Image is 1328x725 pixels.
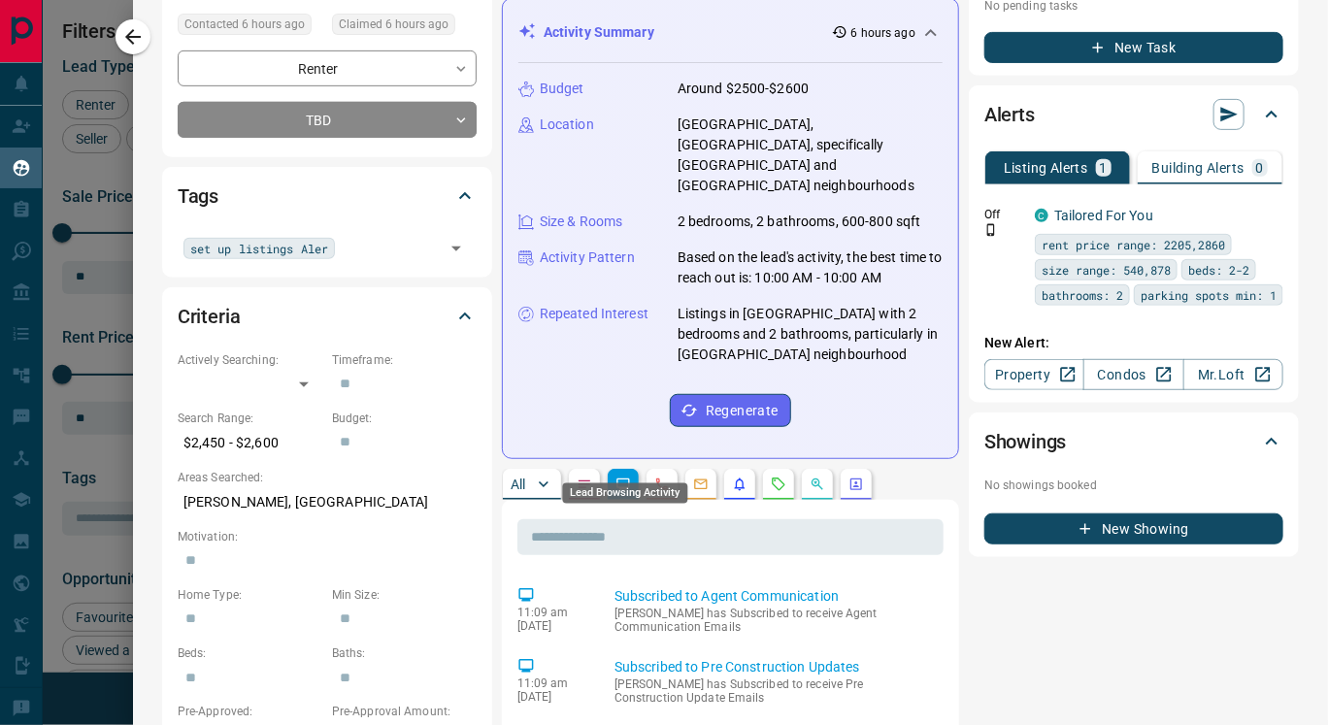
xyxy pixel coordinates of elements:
svg: Listing Alerts [732,477,747,492]
p: 0 [1256,161,1264,175]
p: Around $2500-$2600 [678,79,809,99]
div: Tags [178,173,477,219]
svg: Requests [771,477,786,492]
p: 2 bedrooms, 2 bathrooms, 600-800 sqft [678,212,921,232]
a: Condos [1083,359,1183,390]
p: Activity Summary [544,22,654,43]
a: Property [984,359,1084,390]
p: New Alert: [984,333,1283,353]
div: TBD [178,102,477,138]
a: Mr.Loft [1183,359,1283,390]
p: Beds: [178,644,322,662]
p: Off [984,206,1023,223]
p: Activity Pattern [540,247,635,268]
p: Home Type: [178,586,322,604]
div: Activity Summary6 hours ago [518,15,943,50]
h2: Showings [984,426,1067,457]
p: Building Alerts [1152,161,1245,175]
span: beds: 2-2 [1188,260,1249,280]
p: Listing Alerts [1004,161,1088,175]
div: condos.ca [1035,209,1048,222]
p: Timeframe: [332,351,477,369]
div: Renter [178,50,477,86]
div: Mon Sep 15 2025 [332,14,477,41]
svg: Push Notification Only [984,223,998,237]
p: 11:09 am [517,676,585,690]
h2: Tags [178,181,218,212]
p: Search Range: [178,410,322,427]
p: Subscribed to Pre Construction Updates [614,657,936,677]
span: parking spots min: 1 [1141,285,1277,305]
p: No showings booked [984,477,1283,494]
span: Contacted 6 hours ago [184,15,305,34]
button: New Task [984,32,1283,63]
svg: Agent Actions [848,477,864,492]
span: Claimed 6 hours ago [339,15,448,34]
p: Budget: [332,410,477,427]
span: rent price range: 2205,2860 [1042,235,1225,254]
p: 6 hours ago [851,24,915,42]
button: New Showing [984,513,1283,544]
p: All [511,478,526,491]
p: [PERSON_NAME], [GEOGRAPHIC_DATA] [178,486,477,518]
svg: Emails [693,477,709,492]
p: Actively Searching: [178,351,322,369]
h2: Alerts [984,99,1035,130]
div: Mon Sep 15 2025 [178,14,322,41]
p: 11:09 am [517,606,585,619]
p: Min Size: [332,586,477,604]
div: Lead Browsing Activity [563,483,688,504]
h2: Criteria [178,301,241,332]
button: Open [443,235,470,262]
p: Budget [540,79,584,99]
p: Pre-Approved: [178,703,322,720]
button: Regenerate [670,394,791,427]
p: Location [540,115,594,135]
div: Alerts [984,91,1283,138]
span: size range: 540,878 [1042,260,1171,280]
p: [DATE] [517,690,585,704]
p: [PERSON_NAME] has Subscribed to receive Pre Construction Update Emails [614,677,936,705]
span: set up listings Aler [190,239,328,258]
p: [PERSON_NAME] has Subscribed to receive Agent Communication Emails [614,607,936,634]
p: Pre-Approval Amount: [332,703,477,720]
p: Repeated Interest [540,304,648,324]
svg: Opportunities [810,477,825,492]
p: Based on the lead's activity, the best time to reach out is: 10:00 AM - 10:00 AM [678,247,943,288]
p: $2,450 - $2,600 [178,427,322,459]
span: bathrooms: 2 [1042,285,1123,305]
p: Motivation: [178,528,477,545]
p: Areas Searched: [178,469,477,486]
p: 1 [1100,161,1108,175]
p: [GEOGRAPHIC_DATA], [GEOGRAPHIC_DATA], specifically [GEOGRAPHIC_DATA] and [GEOGRAPHIC_DATA] neighb... [678,115,943,196]
p: Listings in [GEOGRAPHIC_DATA] with 2 bedrooms and 2 bathrooms, particularly in [GEOGRAPHIC_DATA] ... [678,304,943,365]
div: Showings [984,418,1283,465]
div: Criteria [178,293,477,340]
p: Size & Rooms [540,212,623,232]
a: Tailored For You [1054,208,1153,223]
p: Subscribed to Agent Communication [614,586,936,607]
p: [DATE] [517,619,585,633]
p: Baths: [332,644,477,662]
